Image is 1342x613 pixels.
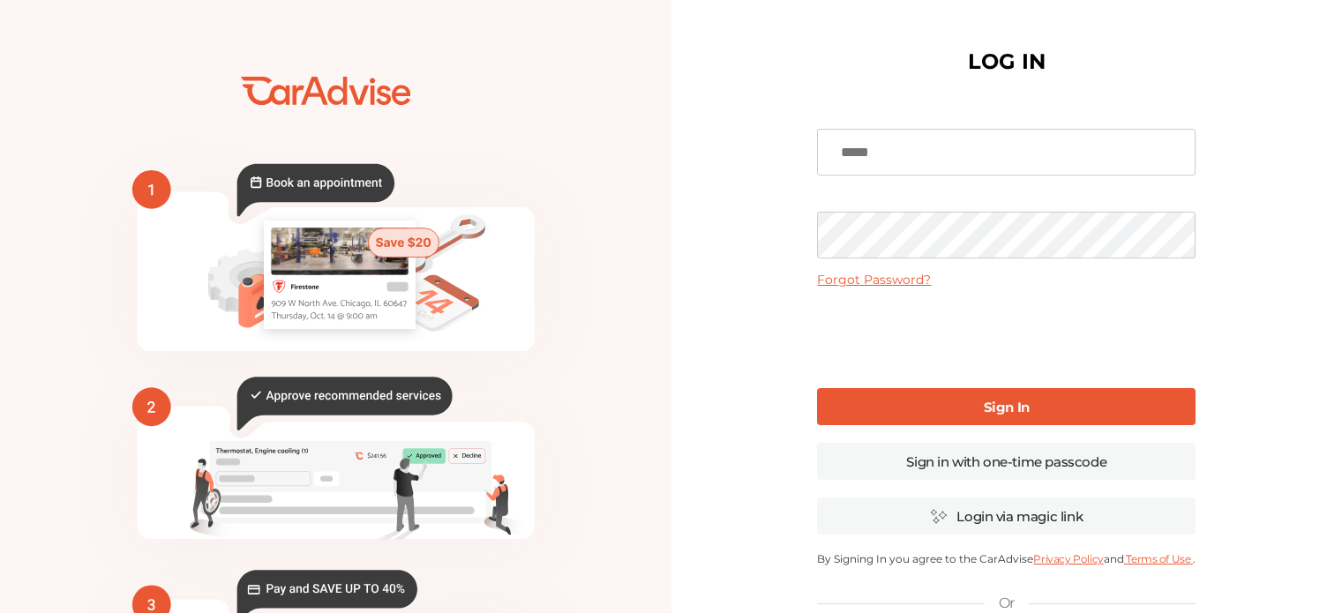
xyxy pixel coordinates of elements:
[999,594,1015,613] p: Or
[930,508,948,525] img: magic_icon.32c66aac.svg
[984,399,1030,415] b: Sign In
[817,443,1196,480] a: Sign in with one-time passcode
[968,53,1046,71] h1: LOG IN
[817,272,931,288] a: Forgot Password?
[817,497,1196,535] a: Login via magic link
[1033,552,1103,565] a: Privacy Policy
[873,302,1141,370] iframe: reCAPTCHA
[1124,552,1193,565] a: Terms of Use
[817,388,1196,425] a: Sign In
[817,552,1196,565] p: By Signing In you agree to the CarAdvise and .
